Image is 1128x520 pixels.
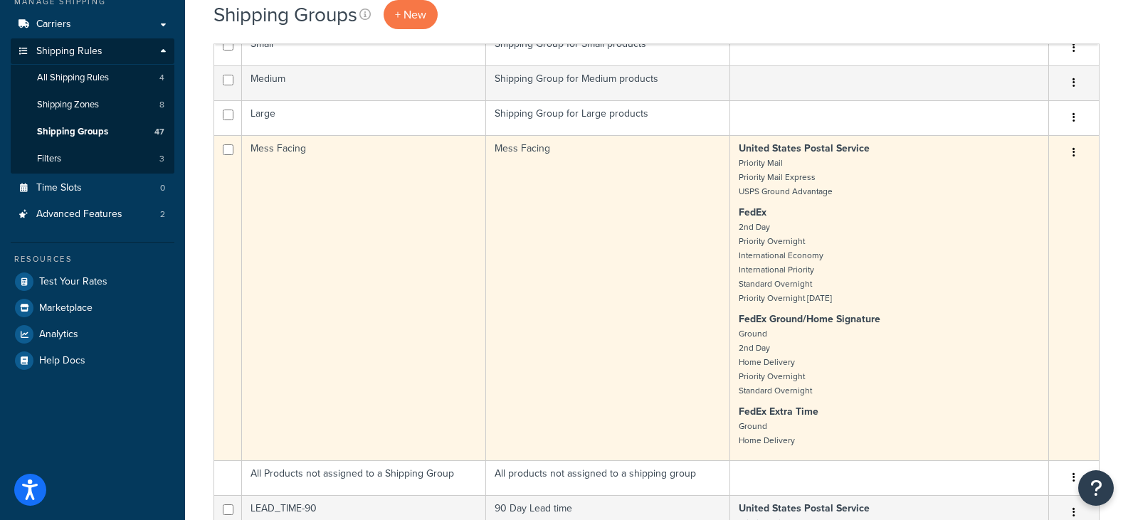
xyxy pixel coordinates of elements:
[36,182,82,194] span: Time Slots
[11,295,174,321] a: Marketplace
[486,65,730,100] td: Shipping Group for Medium products
[11,348,174,373] a: Help Docs
[36,46,102,58] span: Shipping Rules
[36,18,71,31] span: Carriers
[37,72,109,84] span: All Shipping Rules
[11,201,174,228] a: Advanced Features 2
[37,153,61,165] span: Filters
[242,65,486,100] td: Medium
[11,11,174,38] a: Carriers
[160,208,165,221] span: 2
[154,126,164,138] span: 47
[11,175,174,201] a: Time Slots 0
[39,276,107,288] span: Test Your Rates
[11,119,174,145] li: Shipping Groups
[486,100,730,135] td: Shipping Group for Large products
[37,99,99,111] span: Shipping Zones
[37,126,108,138] span: Shipping Groups
[11,65,174,91] li: All Shipping Rules
[11,146,174,172] li: Filters
[739,312,880,327] strong: FedEx Ground/Home Signature
[739,156,833,198] small: Priority Mail Priority Mail Express USPS Ground Advantage
[739,420,795,447] small: Ground Home Delivery
[11,322,174,347] a: Analytics
[739,141,870,156] strong: United States Postal Service
[11,92,174,118] li: Shipping Zones
[159,153,164,165] span: 3
[486,31,730,65] td: Shipping Group for Small products
[242,135,486,460] td: Mess Facing
[160,182,165,194] span: 0
[159,72,164,84] span: 4
[214,1,357,28] h1: Shipping Groups
[242,31,486,65] td: Small
[739,205,766,220] strong: FedEx
[395,6,426,23] span: + New
[36,208,122,221] span: Advanced Features
[11,269,174,295] a: Test Your Rates
[486,460,730,495] td: All products not assigned to a shipping group
[739,327,812,397] small: Ground 2nd Day Home Delivery Priority Overnight Standard Overnight
[739,404,818,419] strong: FedEx Extra Time
[242,100,486,135] td: Large
[39,329,78,341] span: Analytics
[11,38,174,174] li: Shipping Rules
[11,201,174,228] li: Advanced Features
[159,99,164,111] span: 8
[11,175,174,201] li: Time Slots
[11,38,174,65] a: Shipping Rules
[11,65,174,91] a: All Shipping Rules 4
[39,355,85,367] span: Help Docs
[739,501,870,516] strong: United States Postal Service
[242,460,486,495] td: All Products not assigned to a Shipping Group
[11,146,174,172] a: Filters 3
[11,119,174,145] a: Shipping Groups 47
[739,221,832,304] small: 2nd Day Priority Overnight International Economy International Priority Standard Overnight Priori...
[11,92,174,118] a: Shipping Zones 8
[486,135,730,460] td: Mess Facing
[39,302,93,314] span: Marketplace
[1078,470,1114,506] button: Open Resource Center
[11,253,174,265] div: Resources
